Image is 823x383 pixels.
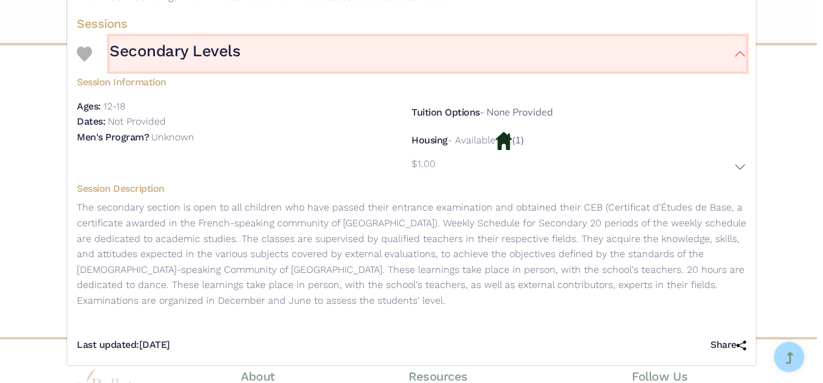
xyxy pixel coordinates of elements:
h3: Secondary Levels [110,41,240,62]
img: Heart [77,47,92,62]
button: $1.00 [411,156,746,178]
h5: Tuition Options [411,106,480,118]
h5: Ages: [77,100,101,112]
div: (1) [411,126,746,178]
h5: Session Description [77,183,746,195]
h5: Share [710,339,746,352]
p: Unknown [151,131,194,143]
div: - None Provided [411,99,746,126]
h5: [DATE] [77,339,170,352]
p: Not Provided [108,116,166,127]
h5: Session Information [77,71,746,89]
img: Housing Available [496,132,512,150]
h5: Housing [411,134,448,146]
p: 12-18 [103,100,125,112]
h5: Men's Program? [77,131,149,143]
button: Secondary Levels [110,36,746,71]
h5: Dates: [77,116,105,127]
span: Last updated: [77,339,139,350]
p: - Available [448,134,496,146]
h4: Sessions [77,16,746,31]
p: The secondary section is open to all children who have passed their entrance examination and obta... [77,200,746,308]
p: $1.00 [411,156,436,172]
